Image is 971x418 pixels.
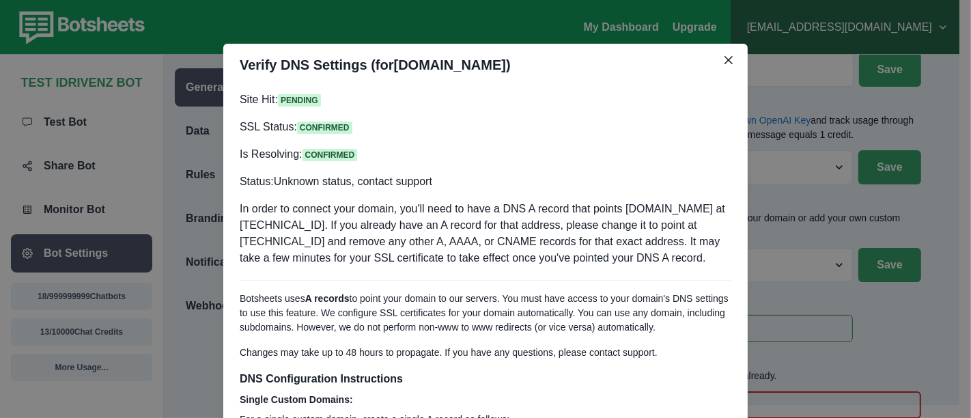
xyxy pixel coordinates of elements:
[240,201,731,266] p: In order to connect your domain, you'll need to have a DNS A record that points [DOMAIN_NAME] at ...
[302,149,358,161] span: Confirmed
[240,173,731,190] p: Status: Unknown status, contact support
[151,81,230,89] div: Keywords by Traffic
[297,122,352,134] span: Confirmed
[278,94,321,107] span: Pending
[240,119,731,135] p: SSL Status:
[136,79,147,90] img: tab_keywords_by_traffic_grey.svg
[37,79,48,90] img: tab_domain_overview_orange.svg
[240,292,731,335] p: Botsheets uses to point your domain to our servers. You must have access to your domain's DNS set...
[240,371,731,387] p: DNS Configuration Instructions
[38,22,67,33] div: v 4.0.25
[22,36,33,46] img: website_grey.svg
[52,81,122,89] div: Domain Overview
[240,92,731,108] p: Site Hit:
[240,346,731,360] p: Changes may take up to 48 hours to propagate. If you have any questions, please contact support.
[718,49,740,71] button: Close
[22,22,33,33] img: logo_orange.svg
[36,36,150,46] div: Domain: [DOMAIN_NAME]
[240,146,731,163] p: Is Resolving:
[223,44,748,86] header: Verify DNS Settings (for [DOMAIN_NAME] )
[240,393,731,407] p: Single Custom Domains:
[305,293,350,304] b: A records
